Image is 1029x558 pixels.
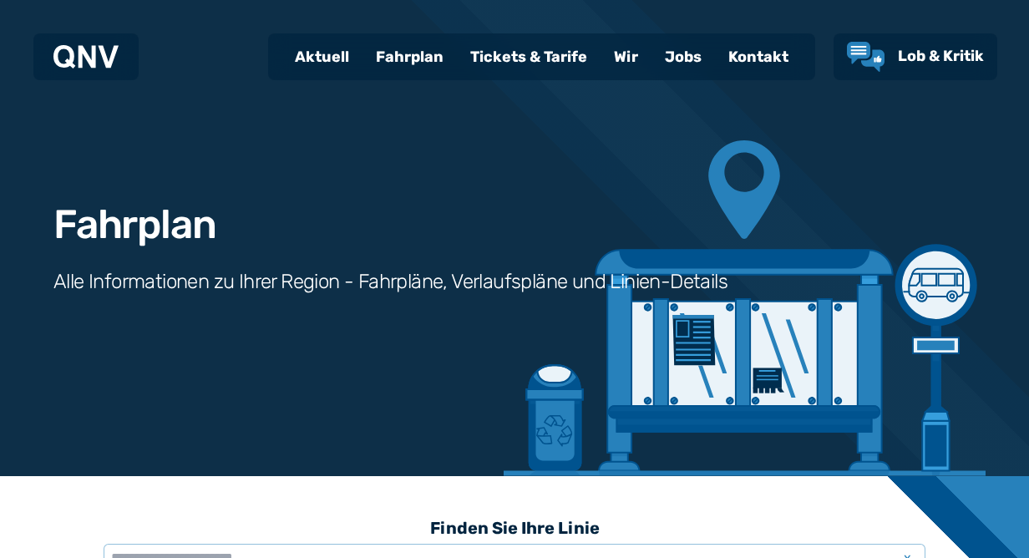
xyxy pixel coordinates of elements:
[53,268,727,295] h3: Alle Informationen zu Ihrer Region - Fahrpläne, Verlaufspläne und Linien-Details
[847,42,984,72] a: Lob & Kritik
[651,35,715,79] a: Jobs
[53,40,119,74] a: QNV Logo
[898,47,984,65] span: Lob & Kritik
[457,35,601,79] a: Tickets & Tarife
[362,35,457,79] a: Fahrplan
[281,35,362,79] a: Aktuell
[53,205,215,245] h1: Fahrplan
[53,45,119,68] img: QNV Logo
[104,510,925,546] h3: Finden Sie Ihre Linie
[601,35,651,79] a: Wir
[715,35,802,79] a: Kontakt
